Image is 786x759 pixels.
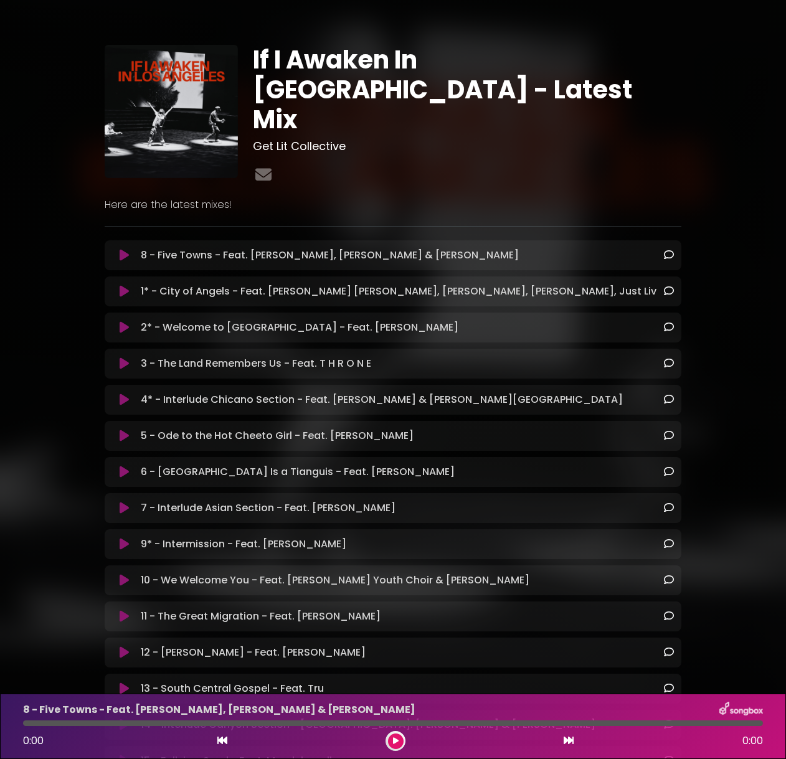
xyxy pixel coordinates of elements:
h3: Get Lit Collective [253,139,682,153]
p: 7 - Interlude Asian Section - Feat. [PERSON_NAME] [141,501,395,516]
span: 0:00 [23,733,44,748]
p: 12 - [PERSON_NAME] - Feat. [PERSON_NAME] [141,645,366,660]
span: 0:00 [742,733,763,748]
p: 4* - Interlude Chicano Section - Feat. [PERSON_NAME] & [PERSON_NAME][GEOGRAPHIC_DATA] [141,392,623,407]
p: 6 - [GEOGRAPHIC_DATA] Is a Tianguis - Feat. [PERSON_NAME] [141,464,455,479]
p: 10 - We Welcome You - Feat. [PERSON_NAME] Youth Choir & [PERSON_NAME] [141,573,529,588]
h1: If I Awaken In [GEOGRAPHIC_DATA] - Latest Mix [253,45,682,134]
p: 8 - Five Towns - Feat. [PERSON_NAME], [PERSON_NAME] & [PERSON_NAME] [23,702,415,717]
p: 11 - The Great Migration - Feat. [PERSON_NAME] [141,609,381,624]
p: 8 - Five Towns - Feat. [PERSON_NAME], [PERSON_NAME] & [PERSON_NAME] [141,248,519,263]
p: Here are the latest mixes! [105,197,681,212]
p: 2* - Welcome to [GEOGRAPHIC_DATA] - Feat. [PERSON_NAME] [141,320,458,335]
img: jpqCGvsiRDGDrW28OCCq [105,45,238,178]
p: 5 - Ode to the Hot Cheeto Girl - Feat. [PERSON_NAME] [141,428,414,443]
p: 3 - The Land Remembers Us - Feat. T H R O N E [141,356,371,371]
p: 13 - South Central Gospel - Feat. Tru [141,681,324,696]
p: 1* - City of Angels - Feat. [PERSON_NAME] [PERSON_NAME], [PERSON_NAME], [PERSON_NAME], Just Liv [141,284,656,299]
p: 9* - Intermission - Feat. [PERSON_NAME] [141,537,346,552]
img: songbox-logo-white.png [719,702,763,718]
